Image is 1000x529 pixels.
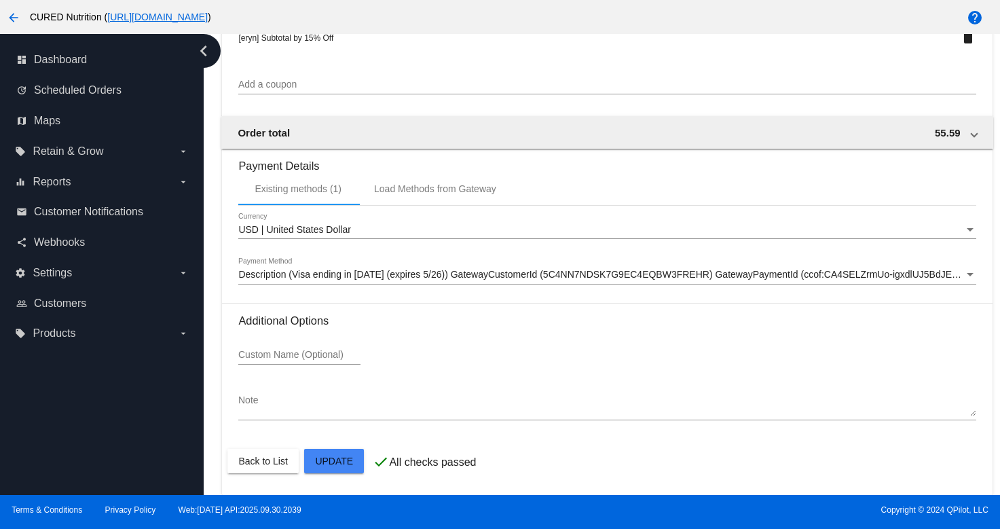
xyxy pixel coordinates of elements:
[178,328,189,339] i: arrow_drop_down
[238,269,990,280] span: Description (Visa ending in [DATE] (expires 5/26)) GatewayCustomerId (5C4NN7NDSK7G9EC4EQBW3FREHR)...
[512,505,988,515] span: Copyright © 2024 QPilot, LLC
[238,314,976,327] h3: Additional Options
[34,54,87,66] span: Dashboard
[304,449,364,473] button: Update
[34,297,86,310] span: Customers
[34,115,60,127] span: Maps
[34,206,143,218] span: Customer Notifications
[12,505,82,515] a: Terms & Conditions
[15,268,26,278] i: settings
[5,10,22,26] mat-icon: arrow_back
[16,237,27,248] i: share
[315,456,353,467] span: Update
[16,206,27,217] i: email
[389,456,476,469] p: All checks passed
[374,183,496,194] div: Load Methods from Gateway
[16,54,27,65] i: dashboard
[15,328,26,339] i: local_offer
[16,293,189,314] a: people_outline Customers
[373,454,389,470] mat-icon: check
[16,115,27,126] i: map
[16,85,27,96] i: update
[238,456,287,467] span: Back to List
[238,79,976,90] input: Add a coupon
[238,127,290,139] span: Order total
[178,177,189,187] i: arrow_drop_down
[193,40,215,62] i: chevron_left
[179,505,301,515] a: Web:[DATE] API:2025.09.30.2039
[238,350,360,361] input: Custom Name (Optional)
[105,505,156,515] a: Privacy Policy
[16,298,27,309] i: people_outline
[967,10,983,26] mat-icon: help
[34,84,122,96] span: Scheduled Orders
[33,176,71,188] span: Reports
[15,177,26,187] i: equalizer
[178,146,189,157] i: arrow_drop_down
[227,449,298,473] button: Back to List
[16,201,189,223] a: email Customer Notifications
[16,49,189,71] a: dashboard Dashboard
[238,270,976,280] mat-select: Payment Method
[16,110,189,132] a: map Maps
[960,29,976,45] mat-icon: delete
[16,232,189,253] a: share Webhooks
[34,236,85,249] span: Webhooks
[255,183,341,194] div: Existing methods (1)
[33,267,72,279] span: Settings
[238,224,350,235] span: USD | United States Dollar
[15,146,26,157] i: local_offer
[221,116,993,149] mat-expansion-panel-header: Order total 55.59
[33,327,75,340] span: Products
[238,149,976,172] h3: Payment Details
[30,12,211,22] span: CURED Nutrition ( )
[238,33,333,43] span: [eryn] Subtotal by 15% Off
[33,145,103,158] span: Retain & Grow
[935,127,961,139] span: 55.59
[178,268,189,278] i: arrow_drop_down
[107,12,208,22] a: [URL][DOMAIN_NAME]
[238,225,976,236] mat-select: Currency
[16,79,189,101] a: update Scheduled Orders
